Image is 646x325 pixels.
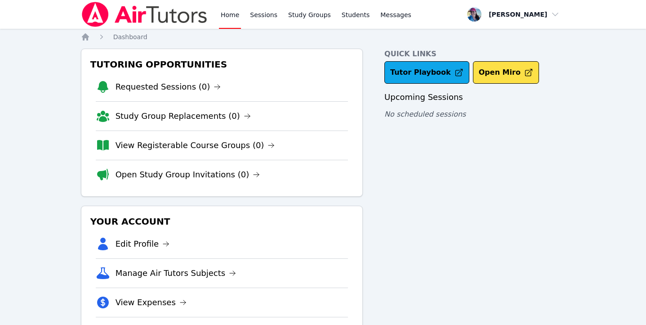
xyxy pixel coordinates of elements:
img: Air Tutors [81,2,208,27]
h3: Your Account [89,213,355,230]
a: Study Group Replacements (0) [116,110,251,122]
a: Open Study Group Invitations (0) [116,168,260,181]
a: View Expenses [116,296,187,309]
span: Dashboard [113,33,147,41]
a: Tutor Playbook [384,61,469,84]
h3: Upcoming Sessions [384,91,565,104]
h3: Tutoring Opportunities [89,56,355,72]
nav: Breadcrumb [81,32,566,41]
h4: Quick Links [384,49,565,59]
a: Edit Profile [116,238,170,250]
a: Dashboard [113,32,147,41]
button: Open Miro [473,61,539,84]
span: Messages [380,10,411,19]
a: Requested Sessions (0) [116,81,221,93]
a: Manage Air Tutors Subjects [116,267,236,280]
span: No scheduled sessions [384,110,466,118]
a: View Registerable Course Groups (0) [116,139,275,152]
